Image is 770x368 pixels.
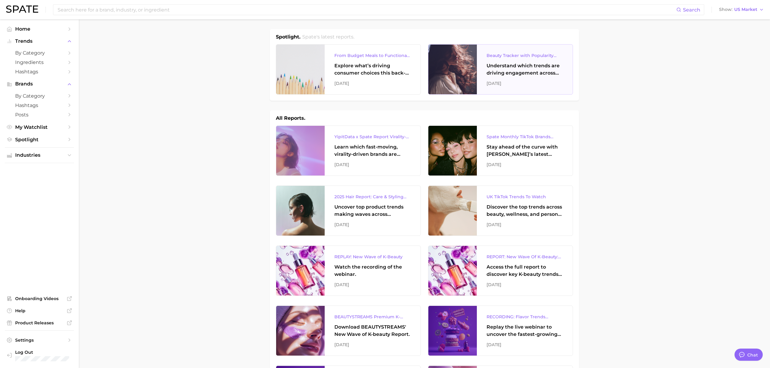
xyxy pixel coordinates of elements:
div: YipitData x Spate Report Virality-Driven Brands Are Taking a Slice of the Beauty Pie [334,133,411,140]
span: Show [719,8,732,11]
a: REPORT: New Wave Of K-Beauty: [GEOGRAPHIC_DATA]’s Trending Innovations In Skincare & Color Cosmet... [428,246,573,296]
div: [DATE] [334,341,411,348]
a: 2025 Hair Report: Care & Styling ProductsUncover top product trends making waves across platforms... [276,186,421,236]
div: Uncover top product trends making waves across platforms — along with key insights into benefits,... [334,203,411,218]
div: [DATE] [334,161,411,168]
span: Home [15,26,64,32]
a: From Budget Meals to Functional Snacks: Food & Beverage Trends Shaping Consumer Behavior This Sch... [276,44,421,95]
a: REPLAY: New Wave of K-BeautyWatch the recording of the webinar.[DATE] [276,246,421,296]
div: REPLAY: New Wave of K-Beauty [334,253,411,260]
span: by Category [15,93,64,99]
a: Hashtags [5,101,74,110]
span: Help [15,308,64,313]
h2: Spate's latest reports. [302,33,354,41]
a: Posts [5,110,74,119]
div: Beauty Tracker with Popularity Index [487,52,563,59]
div: Access the full report to discover key K-beauty trends influencing [DATE] beauty market [487,263,563,278]
a: Settings [5,336,74,345]
a: Home [5,24,74,34]
a: BEAUTYSTREAMS Premium K-beauty Trends ReportDownload BEAUTYSTREAMS' New Wave of K-beauty Report.[... [276,306,421,356]
div: 2025 Hair Report: Care & Styling Products [334,193,411,200]
div: Replay the live webinar to uncover the fastest-growing flavor trends and what they signal about e... [487,323,563,338]
img: SPATE [6,5,38,13]
div: RECORDING: Flavor Trends Decoded - What's New & What's Next According to TikTok & Google [487,313,563,320]
div: [DATE] [334,80,411,87]
span: Log Out [15,350,76,355]
span: Posts [15,112,64,118]
span: US Market [734,8,757,11]
div: Stay ahead of the curve with [PERSON_NAME]’s latest monthly tracker, spotlighting the fastest-gro... [487,143,563,158]
input: Search here for a brand, industry, or ingredient [57,5,676,15]
div: [DATE] [487,341,563,348]
a: Help [5,306,74,315]
button: Industries [5,151,74,160]
span: Spotlight [15,137,64,142]
span: Onboarding Videos [15,296,64,301]
div: Understand which trends are driving engagement across platforms in the skin, hair, makeup, and fr... [487,62,563,77]
div: UK TikTok Trends To Watch [487,193,563,200]
span: Settings [15,337,64,343]
div: BEAUTYSTREAMS Premium K-beauty Trends Report [334,313,411,320]
div: Discover the top trends across beauty, wellness, and personal care on TikTok [GEOGRAPHIC_DATA]. [487,203,563,218]
div: [DATE] [487,80,563,87]
h1: All Reports. [276,115,305,122]
span: Hashtags [15,69,64,75]
div: [DATE] [334,281,411,288]
span: Brands [15,81,64,87]
a: Spotlight [5,135,74,144]
h1: Spotlight. [276,33,300,41]
a: YipitData x Spate Report Virality-Driven Brands Are Taking a Slice of the Beauty PieLearn which f... [276,125,421,176]
div: Watch the recording of the webinar. [334,263,411,278]
span: Hashtags [15,102,64,108]
span: by Category [15,50,64,56]
div: [DATE] [487,281,563,288]
a: by Category [5,48,74,58]
a: Log out. Currently logged in with e-mail kacey.brides@givaudan.com. [5,348,74,363]
div: [DATE] [487,161,563,168]
span: Search [683,7,700,13]
div: Learn which fast-moving, virality-driven brands are leading the pack, the risks of viral growth, ... [334,143,411,158]
a: Spate Monthly TikTok Brands TrackerStay ahead of the curve with [PERSON_NAME]’s latest monthly tr... [428,125,573,176]
div: REPORT: New Wave Of K-Beauty: [GEOGRAPHIC_DATA]’s Trending Innovations In Skincare & Color Cosmetics [487,253,563,260]
div: From Budget Meals to Functional Snacks: Food & Beverage Trends Shaping Consumer Behavior This Sch... [334,52,411,59]
a: Product Releases [5,318,74,327]
span: Trends [15,38,64,44]
a: by Category [5,91,74,101]
a: UK TikTok Trends To WatchDiscover the top trends across beauty, wellness, and personal care on Ti... [428,186,573,236]
a: Onboarding Videos [5,294,74,303]
button: Brands [5,79,74,89]
button: Trends [5,37,74,46]
div: Explore what’s driving consumer choices this back-to-school season From budget-friendly meals to ... [334,62,411,77]
a: Beauty Tracker with Popularity IndexUnderstand which trends are driving engagement across platfor... [428,44,573,95]
span: Product Releases [15,320,64,326]
a: RECORDING: Flavor Trends Decoded - What's New & What's Next According to TikTok & GoogleReplay th... [428,306,573,356]
div: Spate Monthly TikTok Brands Tracker [487,133,563,140]
span: Industries [15,152,64,158]
div: [DATE] [334,221,411,228]
span: Ingredients [15,59,64,65]
div: Download BEAUTYSTREAMS' New Wave of K-beauty Report. [334,323,411,338]
a: My Watchlist [5,122,74,132]
div: [DATE] [487,221,563,228]
span: My Watchlist [15,124,64,130]
button: ShowUS Market [718,6,765,14]
a: Ingredients [5,58,74,67]
a: Hashtags [5,67,74,76]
